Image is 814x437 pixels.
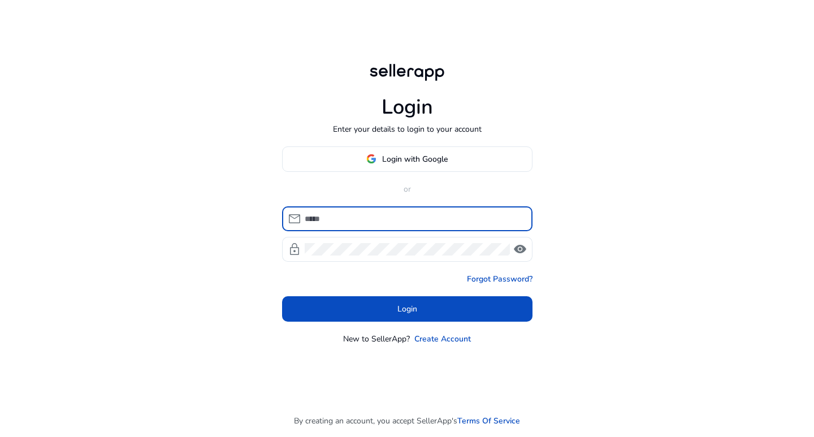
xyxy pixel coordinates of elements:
p: or [282,183,532,195]
span: mail [288,212,301,226]
p: Enter your details to login to your account [333,123,482,135]
h1: Login [382,95,433,119]
span: Login with Google [382,153,448,165]
span: lock [288,243,301,256]
a: Create Account [414,333,471,345]
button: Login [282,296,532,322]
button: Login with Google [282,146,532,172]
span: visibility [513,243,527,256]
img: google-logo.svg [366,154,376,164]
a: Forgot Password? [467,273,532,285]
p: New to SellerApp? [343,333,410,345]
a: Terms Of Service [457,415,520,427]
span: Login [397,303,417,315]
